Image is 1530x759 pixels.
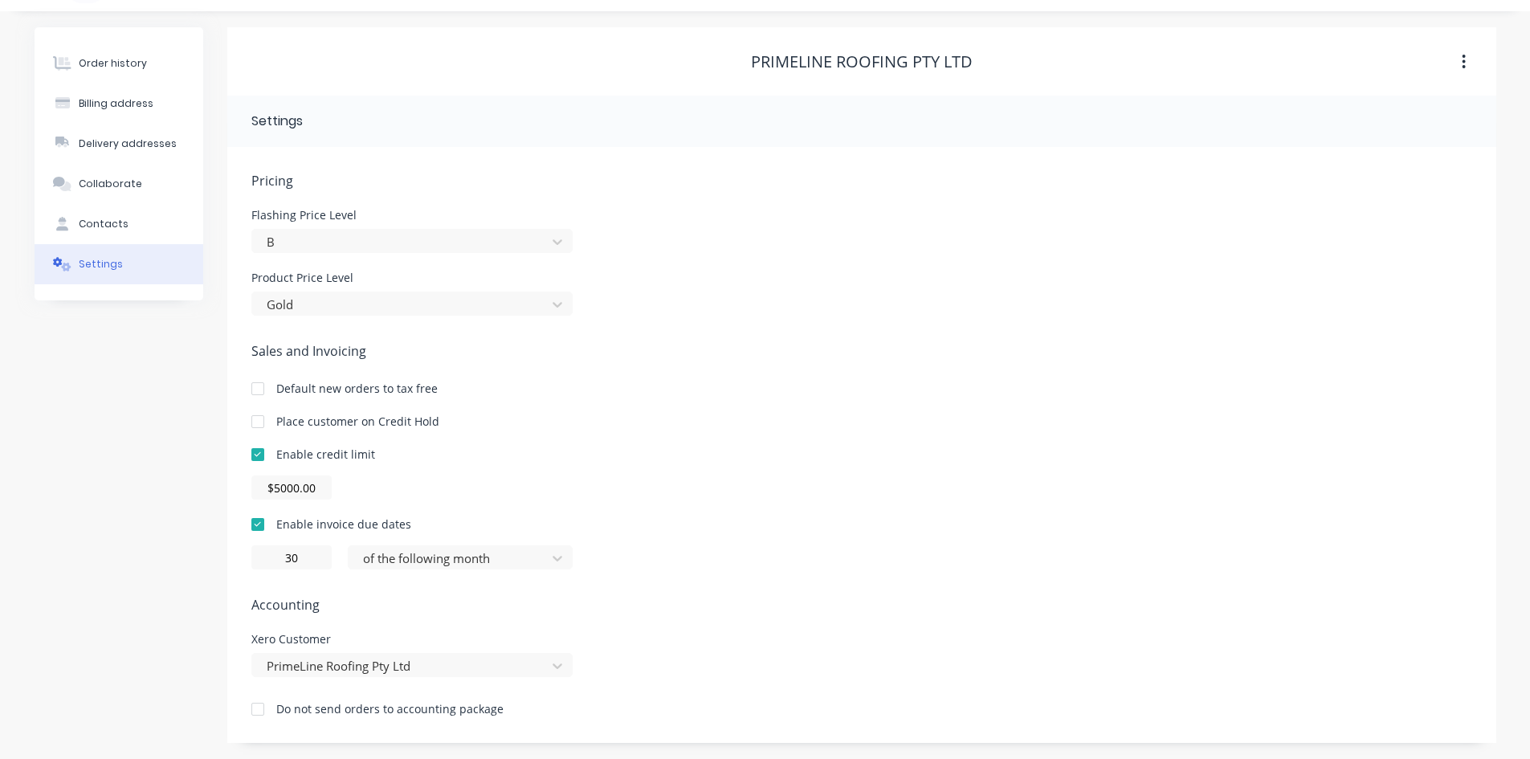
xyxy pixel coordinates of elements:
div: Product Price Level [251,272,573,284]
button: Collaborate [35,164,203,204]
button: Settings [35,244,203,284]
input: 0 [251,545,332,569]
button: Order history [35,43,203,84]
span: Accounting [251,595,1472,614]
div: Enable invoice due dates [276,516,411,533]
div: Enable credit limit [276,446,375,463]
span: Pricing [251,171,1472,190]
span: Sales and Invoicing [251,341,1472,361]
div: Do not send orders to accounting package [276,700,504,717]
div: Xero Customer [251,634,573,645]
button: Billing address [35,84,203,124]
div: Settings [251,112,303,131]
div: Collaborate [79,177,142,191]
button: Contacts [35,204,203,244]
div: Default new orders to tax free [276,380,438,397]
div: Order history [79,56,147,71]
div: Contacts [79,217,129,231]
input: $0 [251,475,332,500]
div: Flashing Price Level [251,210,573,221]
div: Delivery addresses [79,137,177,151]
div: PrimeLine Roofing Pty Ltd [751,52,973,71]
div: Place customer on Credit Hold [276,413,439,430]
div: Billing address [79,96,153,111]
div: Settings [79,257,123,271]
button: Delivery addresses [35,124,203,164]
